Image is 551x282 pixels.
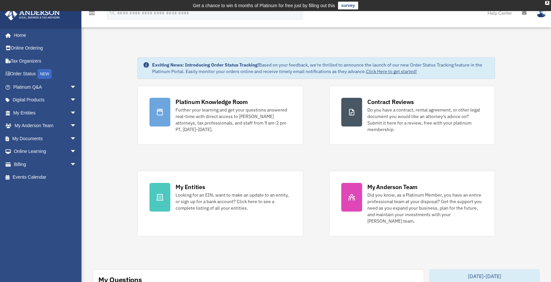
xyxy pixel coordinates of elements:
div: Looking for an EIN, want to make an update to an entity, or sign up for a bank account? Click her... [176,192,291,211]
div: Do you have a contract, rental agreement, or other legal document you would like an attorney's ad... [367,107,483,133]
a: Digital Productsarrow_drop_down [5,94,86,107]
div: close [545,1,549,5]
a: Contract Reviews Do you have a contract, rental agreement, or other legal document you would like... [329,86,495,145]
a: Billingarrow_drop_down [5,158,86,171]
span: arrow_drop_down [70,106,83,120]
a: My Anderson Team Did you know, as a Platinum Member, you have an entire professional team at your... [329,171,495,236]
a: Platinum Knowledge Room Further your learning and get your questions answered real-time with dire... [137,86,303,145]
strong: Exciting News: Introducing Order Status Tracking! [152,62,259,68]
div: Did you know, as a Platinum Member, you have an entire professional team at your disposal? Get th... [367,192,483,224]
span: arrow_drop_down [70,119,83,133]
a: Tax Organizers [5,54,86,67]
img: User Pic [536,8,546,18]
a: Home [5,29,83,42]
span: arrow_drop_down [70,132,83,145]
a: Online Learningarrow_drop_down [5,145,86,158]
div: NEW [37,69,52,79]
span: arrow_drop_down [70,94,83,107]
a: Events Calendar [5,171,86,184]
a: Order StatusNEW [5,67,86,81]
i: search [109,9,116,16]
a: My Documentsarrow_drop_down [5,132,86,145]
a: My Anderson Teamarrow_drop_down [5,119,86,132]
div: Get a chance to win 6 months of Platinum for free just by filling out this [193,2,335,9]
a: Click Here to get started! [366,68,417,74]
a: My Entities Looking for an EIN, want to make an update to an entity, or sign up for a bank accoun... [137,171,303,236]
i: menu [88,9,96,17]
div: My Entities [176,183,205,191]
img: Anderson Advisors Platinum Portal [3,8,62,21]
a: Platinum Q&Aarrow_drop_down [5,81,86,94]
div: My Anderson Team [367,183,417,191]
a: survey [338,2,358,9]
div: Further your learning and get your questions answered real-time with direct access to [PERSON_NAM... [176,107,291,133]
a: menu [88,11,96,17]
span: arrow_drop_down [70,158,83,171]
div: Based on your feedback, we're thrilled to announce the launch of our new Order Status Tracking fe... [152,62,489,75]
div: Contract Reviews [367,98,414,106]
span: arrow_drop_down [70,81,83,94]
span: arrow_drop_down [70,145,83,158]
a: My Entitiesarrow_drop_down [5,106,86,119]
a: Online Ordering [5,42,86,55]
div: Platinum Knowledge Room [176,98,248,106]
